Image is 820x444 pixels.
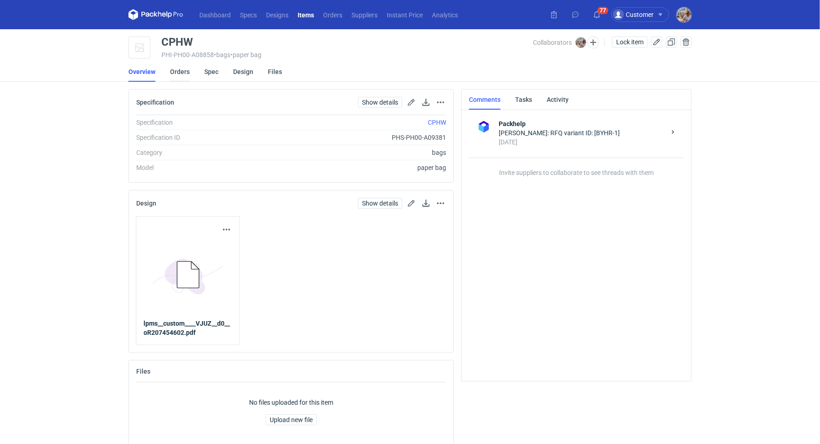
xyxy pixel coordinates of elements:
[616,39,644,45] span: Lock item
[161,37,193,48] div: CPHW
[319,9,347,20] a: Orders
[128,9,183,20] svg: Packhelp Pro
[230,51,261,58] span: • paper bag
[161,51,533,58] div: PHI-PH00-A08858
[136,368,150,375] h2: Files
[469,158,684,176] p: Invite suppliers to collaborate to see threads with them
[260,148,446,157] div: bags
[136,163,260,172] div: Model
[260,163,446,172] div: paper bag
[170,62,190,82] a: Orders
[358,97,402,108] a: Show details
[136,118,260,127] div: Specification
[235,9,261,20] a: Specs
[261,9,293,20] a: Designs
[681,37,692,48] button: Delete item
[427,9,463,20] a: Analytics
[214,51,230,58] span: • bags
[382,9,427,20] a: Instant Price
[233,62,253,82] a: Design
[435,97,446,108] button: Actions
[612,37,648,48] button: Lock item
[587,37,599,48] button: Edit collaborators
[144,319,232,338] a: lpms__custom____VJUZ__d0__oR207454602.pdf
[613,9,654,20] div: Customer
[144,320,230,337] strong: lpms__custom____VJUZ__d0__oR207454602.pdf
[260,133,446,142] div: PHS-PH00-A09381
[666,37,677,48] button: Duplicate Item
[575,37,586,48] img: Michał Palasek
[428,119,446,126] a: CPHW
[347,9,382,20] a: Suppliers
[421,198,431,209] button: Download design
[268,62,282,82] a: Files
[515,90,532,110] a: Tasks
[266,414,317,425] button: Upload new file
[136,200,156,207] h2: Design
[249,398,333,407] p: No files uploaded for this item
[533,39,572,46] span: Collaborators
[676,7,692,22] img: Michał Palasek
[204,62,218,82] a: Spec
[195,9,235,20] a: Dashboard
[136,99,174,106] h2: Specification
[547,90,569,110] a: Activity
[136,133,260,142] div: Specification ID
[293,9,319,20] a: Items
[221,224,232,235] button: Actions
[651,37,662,48] button: Edit item
[128,62,155,82] a: Overview
[590,7,604,22] button: 77
[358,198,402,209] a: Show details
[406,97,417,108] button: Edit spec
[136,148,260,157] div: Category
[499,128,666,137] div: [PERSON_NAME]: RFQ variant ID: [BYHR-1]
[499,119,666,128] strong: Packhelp
[469,90,501,110] a: Comments
[435,198,446,209] button: Actions
[476,119,491,134] img: Packhelp
[270,417,313,423] span: Upload new file
[611,7,676,22] button: Customer
[421,97,431,108] button: Download specification
[499,137,666,147] div: [DATE]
